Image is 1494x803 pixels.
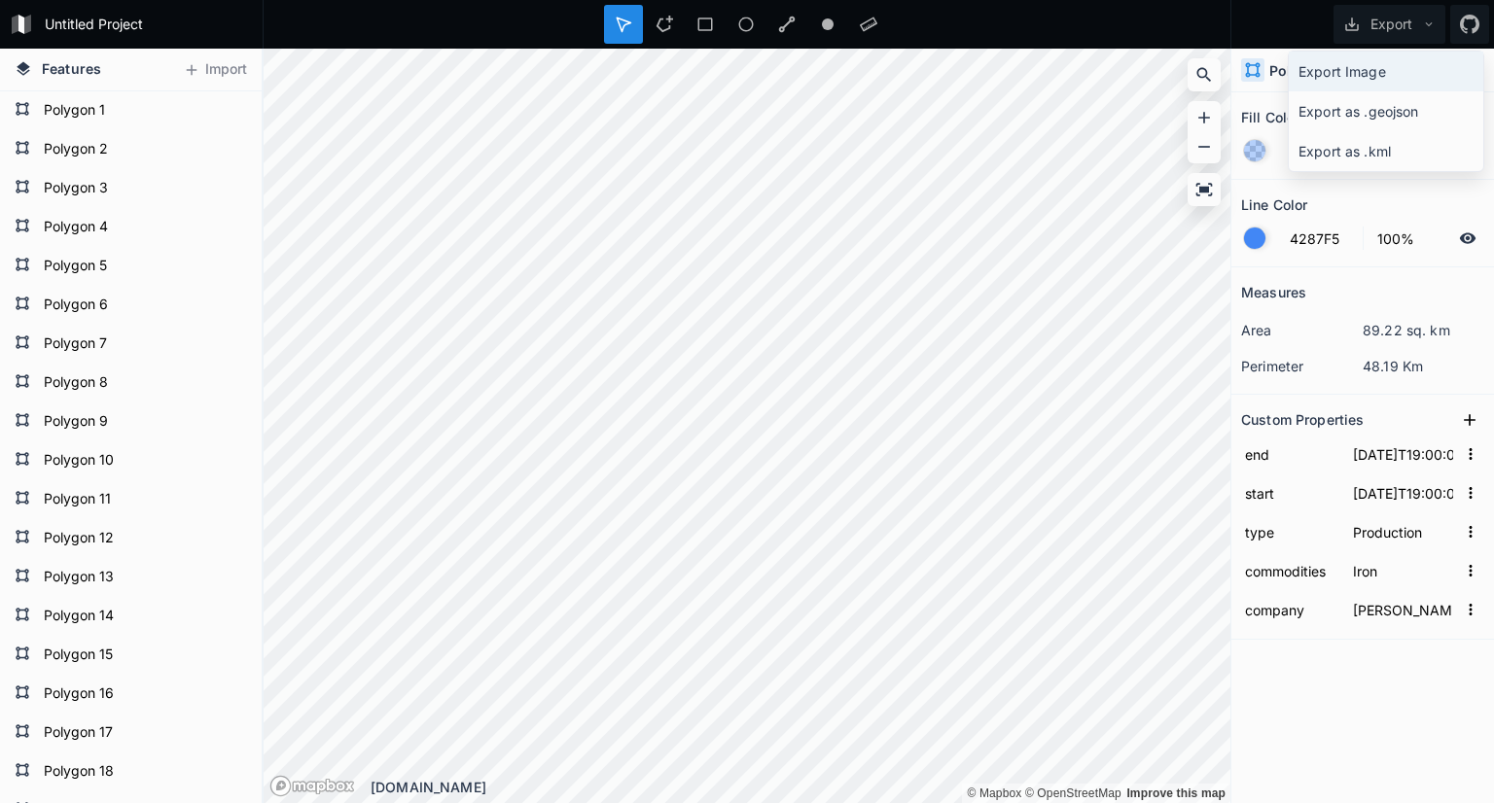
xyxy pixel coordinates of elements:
div: Export as .kml [1289,131,1483,171]
dd: 89.22 sq. km [1363,320,1484,340]
button: Export [1334,5,1445,44]
input: Empty [1349,595,1457,624]
dd: 48.19 Km [1363,356,1484,376]
input: Empty [1349,478,1457,507]
h2: Measures [1241,277,1306,307]
input: Name [1241,478,1339,507]
h2: Custom Properties [1241,404,1364,435]
button: Import [173,54,257,86]
h2: Line Color [1241,190,1307,220]
input: Name [1241,595,1339,624]
h2: Fill Color [1241,102,1299,132]
h4: Polygon 257 [1269,60,1356,81]
a: Map feedback [1126,786,1226,800]
input: Empty [1349,556,1457,585]
a: OpenStreetMap [1025,786,1121,800]
div: [DOMAIN_NAME] [371,777,1230,797]
input: Name [1241,517,1339,546]
input: Empty [1349,517,1457,546]
input: Name [1241,556,1339,585]
dt: perimeter [1241,356,1363,376]
span: Features [42,58,101,79]
div: Export as .geojson [1289,91,1483,131]
div: Export Image [1289,52,1483,91]
input: Name [1241,439,1339,469]
a: Mapbox [967,786,1021,800]
a: Mapbox logo [269,775,355,797]
dt: area [1241,320,1363,340]
input: Empty [1349,439,1457,469]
